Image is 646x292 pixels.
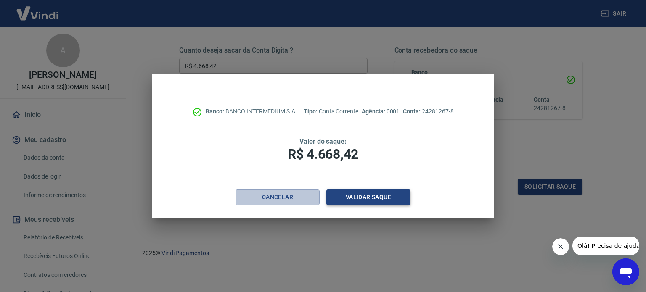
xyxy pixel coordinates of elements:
p: 0001 [362,107,400,116]
p: Conta Corrente [304,107,358,116]
button: Cancelar [236,189,320,205]
iframe: Mensagem da empresa [572,237,639,255]
iframe: Botão para abrir a janela de mensagens [612,258,639,285]
span: Olá! Precisa de ajuda? [5,6,71,13]
span: Banco: [206,108,225,115]
span: Agência: [362,108,387,115]
span: Tipo: [304,108,319,115]
button: Validar saque [326,189,410,205]
iframe: Fechar mensagem [552,238,569,255]
span: Conta: [403,108,422,115]
p: BANCO INTERMEDIUM S.A. [206,107,297,116]
p: 24281267-8 [403,107,453,116]
span: Valor do saque: [299,137,347,145]
span: R$ 4.668,42 [288,146,358,162]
